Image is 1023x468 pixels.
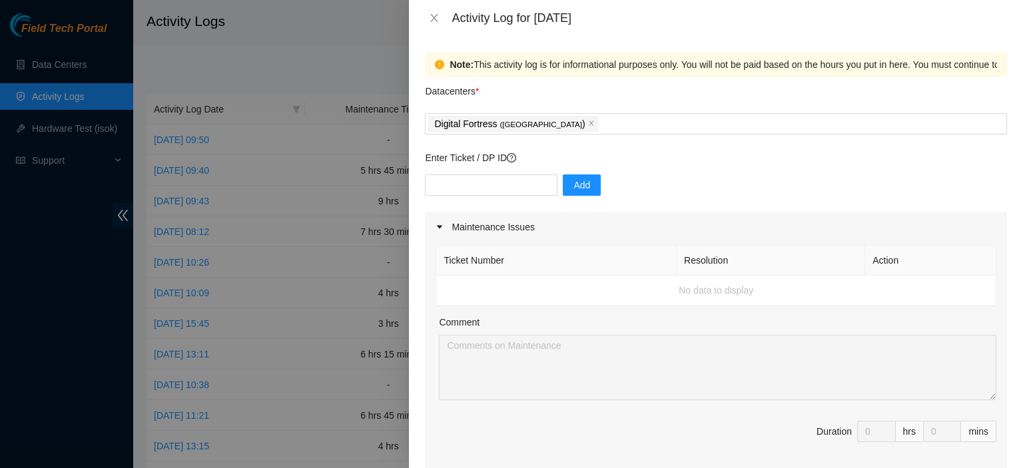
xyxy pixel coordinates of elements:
[425,150,1007,165] p: Enter Ticket / DP ID
[436,246,677,276] th: Ticket Number
[436,223,444,231] span: caret-right
[865,246,996,276] th: Action
[500,120,582,128] span: ( [GEOGRAPHIC_DATA]
[439,315,480,330] label: Comment
[896,421,924,442] div: hrs
[588,120,595,128] span: close
[425,212,1007,242] div: Maintenance Issues
[563,174,601,196] button: Add
[439,335,996,400] textarea: Comment
[507,153,516,162] span: question-circle
[436,276,996,306] td: No data to display
[429,13,440,23] span: close
[434,117,585,132] p: Digital Fortress )
[677,246,865,276] th: Resolution
[817,424,852,439] div: Duration
[452,11,1007,25] div: Activity Log for [DATE]
[435,60,444,69] span: exclamation-circle
[573,178,590,192] span: Add
[425,12,444,25] button: Close
[425,77,479,99] p: Datacenters
[961,421,996,442] div: mins
[450,57,474,72] strong: Note:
